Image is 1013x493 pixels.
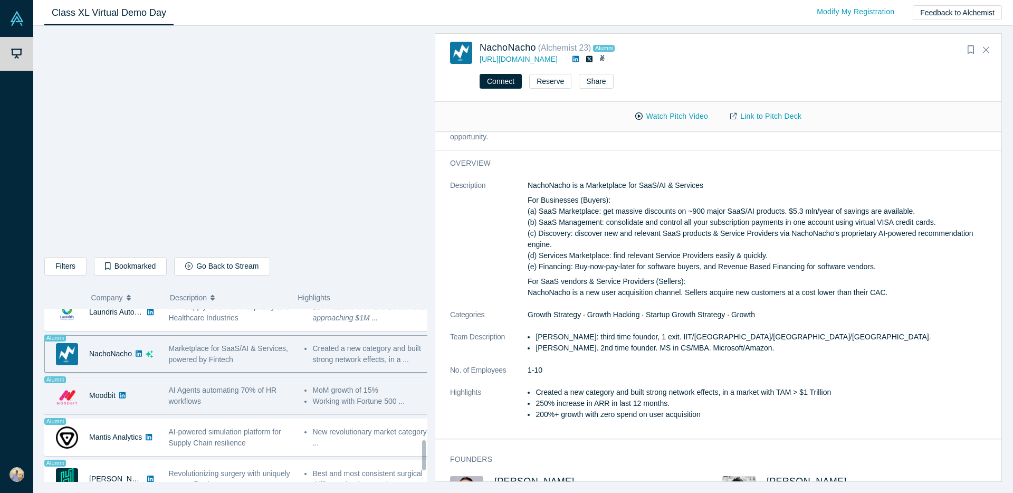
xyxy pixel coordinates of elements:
[312,302,427,322] em: $2T Massive TAM and Beachhead. approaching $1M ...
[298,293,330,302] span: Highlights
[528,195,995,272] p: For Businesses (Buyers): (a) SaaS Marketplace: get massive discounts on ~900 major SaaS/AI produc...
[450,331,528,365] dt: Team Description
[480,42,536,53] a: NachoNacho
[89,391,116,400] a: Moodbit
[624,107,719,126] button: Watch Pitch Video
[44,376,66,383] span: Alumni
[536,331,995,343] li: [PERSON_NAME]: third time founder, 1 exit. IIT/[GEOGRAPHIC_DATA]/[GEOGRAPHIC_DATA]/[GEOGRAPHIC_DA...
[89,349,132,358] a: NachoNacho
[536,398,995,409] li: 250% increase in ARR in last 12 months.
[450,180,528,309] dt: Description
[312,468,429,490] li: Best and most consistent surgical drilling technology on the ...
[56,301,78,324] img: Laundris Autonomous Inventory Management's Logo
[44,460,66,467] span: Alumni
[9,467,24,482] img: Mikhail Zakharov's Account
[44,257,87,276] button: Filters
[494,476,575,487] a: [PERSON_NAME]
[169,428,281,447] span: AI-powered simulation platform for Supply Chain resilience
[89,433,142,441] a: Mantis Analytics
[536,343,995,354] li: [PERSON_NAME]. 2nd time founder. MS in CS/MBA. Microsoft/Amazon.
[56,468,78,490] img: Hubly Surgical's Logo
[579,74,613,89] button: Share
[806,3,905,21] a: Modify My Registration
[536,387,995,398] li: Created a new category and built strong network effects, in a market with TAM > $1 Trillion
[56,426,78,449] img: Mantis Analytics's Logo
[719,107,813,126] a: Link to Pitch Deck
[45,34,427,249] iframe: To enrich screen reader interactions, please activate Accessibility in Grammarly extension settings
[170,287,286,309] button: Description
[978,42,994,59] button: Close
[91,287,123,309] span: Company
[593,45,615,52] span: Alumni
[94,257,167,276] button: Bookmarked
[56,343,78,365] img: NachoNacho's Logo
[56,385,78,407] img: Moodbit's Logo
[169,344,288,364] span: Marketplace for SaaS/AI & Services, powered by Fintech
[528,365,995,376] dd: 1-10
[174,257,270,276] button: Go Back to Stream
[767,476,847,487] a: [PERSON_NAME]
[170,287,207,309] span: Description
[44,335,66,342] span: Alumni
[91,287,159,309] button: Company
[169,469,290,489] span: Revolutionizing surgery with uniquely 100% effective SMART ...
[538,43,591,52] small: ( Alchemist 23 )
[963,43,978,58] button: Bookmark
[536,409,995,420] li: 200%+ growth with zero spend on user acquisition
[450,42,472,64] img: NachoNacho's Logo
[450,387,528,431] dt: Highlights
[89,475,179,483] a: [PERSON_NAME] Surgical
[450,365,528,387] dt: No. of Employees
[312,343,429,365] li: Created a new category and built strong network effects, in a ...
[450,158,980,169] h3: overview
[44,1,174,25] a: Class XL Virtual Demo Day
[169,386,277,405] span: AI Agents automating 70% of HR workflows
[480,55,558,63] a: [URL][DOMAIN_NAME]
[9,11,24,26] img: Alchemist Vault Logo
[450,454,980,465] h3: Founders
[89,308,238,316] a: Laundris Autonomous Inventory Management
[528,310,755,319] span: Growth Strategy · Growth Hacking · Startup Growth Strategy · Growth
[528,276,995,298] p: For SaaS vendors & Service Providers (Sellers): NachoNacho is a new user acquisition channel. Sel...
[312,426,429,449] li: New revolutionary market category ...
[450,309,528,331] dt: Categories
[529,74,571,89] button: Reserve
[44,418,66,425] span: Alumni
[312,385,429,396] li: MoM growth of 15%
[146,350,153,358] svg: dsa ai sparkles
[913,5,1002,20] button: Feedback to Alchemist
[528,180,995,191] p: NachoNacho is a Marketplace for SaaS/AI & Services
[169,302,289,322] span: AI + Supply Chain for Hospitality and Healthcare Industries
[480,74,522,89] button: Connect
[312,396,429,407] li: Working with Fortune 500 ...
